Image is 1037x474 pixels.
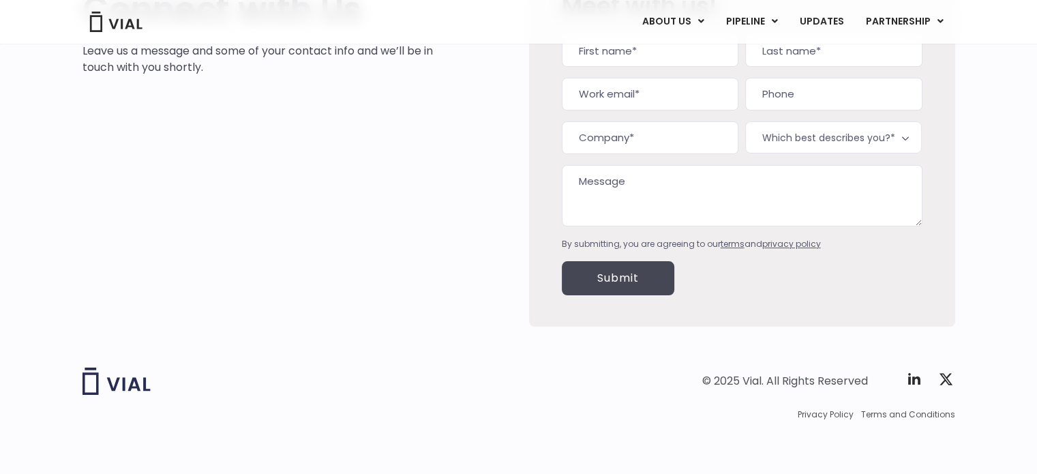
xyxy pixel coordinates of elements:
input: Submit [562,261,674,295]
div: By submitting, you are agreeing to our and [562,238,922,250]
input: Work email* [562,78,738,110]
input: First name* [562,35,738,68]
a: Privacy Policy [798,409,854,421]
div: © 2025 Vial. All Rights Reserved [702,374,868,389]
input: Phone [745,78,922,110]
a: Terms and Conditions [861,409,955,421]
a: PARTNERSHIPMenu Toggle [854,10,954,33]
img: Vial Logo [89,12,143,32]
span: Which best describes you?* [745,121,922,153]
input: Company* [562,121,738,154]
a: UPDATES [788,10,854,33]
img: Vial logo wih "Vial" spelled out [82,368,151,395]
input: Last name* [745,35,922,68]
p: Leave us a message and some of your contact info and we’ll be in touch with you shortly. [82,43,434,76]
a: privacy policy [762,238,821,250]
a: ABOUT USMenu Toggle [631,10,714,33]
a: terms [721,238,745,250]
a: PIPELINEMenu Toggle [715,10,787,33]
